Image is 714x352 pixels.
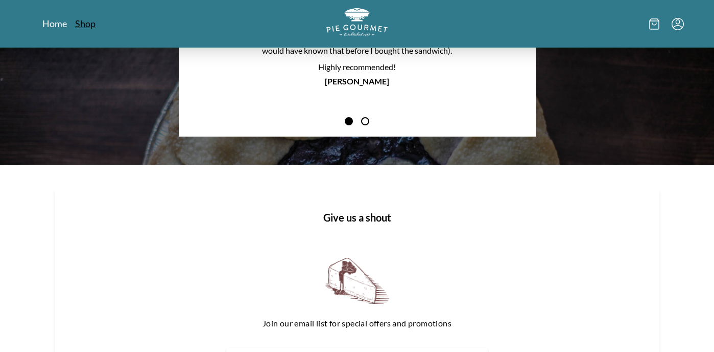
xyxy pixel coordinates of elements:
[325,258,389,304] img: newsletter
[326,8,388,36] img: logo
[71,210,643,225] h1: Give us a shout
[672,18,684,30] button: Menu
[179,75,536,87] p: [PERSON_NAME]
[42,17,67,30] a: Home
[326,8,388,39] a: Logo
[96,315,618,332] p: Join our email list for special offers and promotions
[75,17,96,30] a: Shop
